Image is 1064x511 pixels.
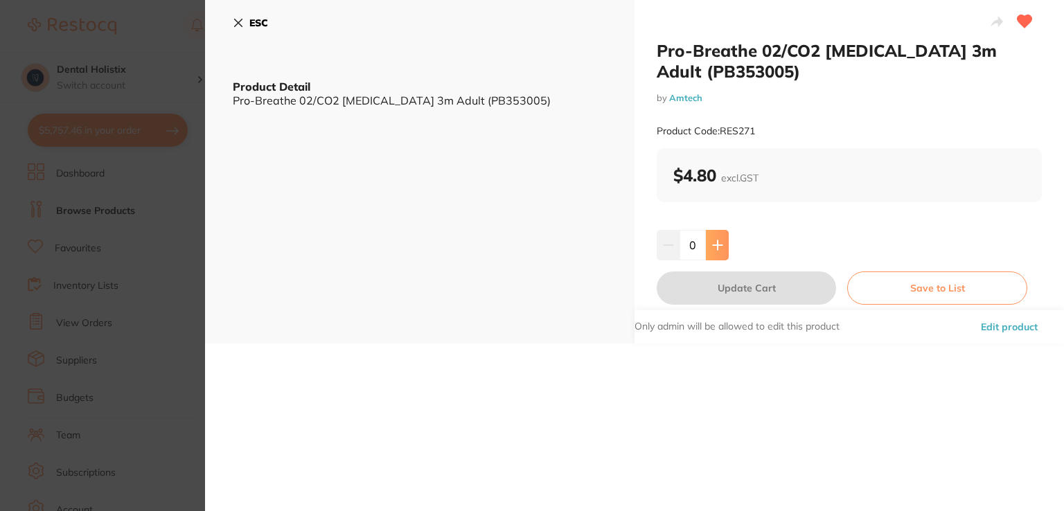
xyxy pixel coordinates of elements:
[233,80,310,93] b: Product Detail
[233,11,268,35] button: ESC
[635,320,840,334] p: Only admin will be allowed to edit this product
[249,17,268,29] b: ESC
[721,172,759,184] span: excl. GST
[669,92,702,103] a: Amtech
[657,271,836,305] button: Update Cart
[233,94,607,107] div: Pro-Breathe 02/CO2 [MEDICAL_DATA] 3m Adult (PB353005)
[673,165,759,186] b: $4.80
[657,40,1042,82] h2: Pro-Breathe 02/CO2 [MEDICAL_DATA] 3m Adult (PB353005)
[847,271,1027,305] button: Save to List
[977,310,1042,343] button: Edit product
[657,93,1042,103] small: by
[657,125,755,137] small: Product Code: RES271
